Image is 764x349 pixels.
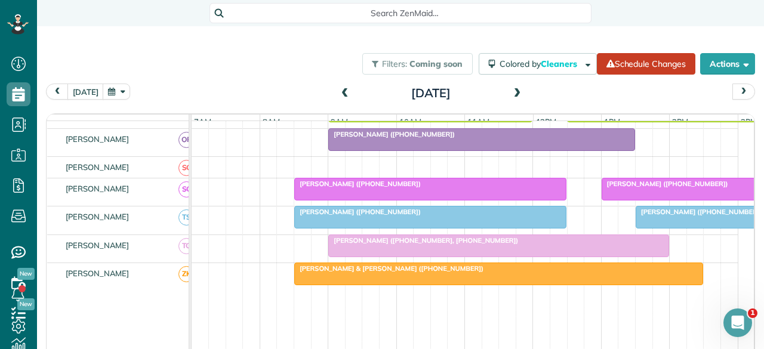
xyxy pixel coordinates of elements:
span: 9am [328,117,350,126]
span: [PERSON_NAME] ([PHONE_NUMBER]) [294,180,421,188]
span: [PERSON_NAME] & [PERSON_NAME] ([PHONE_NUMBER]) [294,264,484,273]
span: ZK [178,266,195,282]
span: 7am [192,117,214,126]
span: [PERSON_NAME] ([PHONE_NUMBER]) [601,180,729,188]
span: 11am [465,117,492,126]
span: Cleaners [541,58,579,69]
button: Actions [700,53,755,75]
span: [PERSON_NAME] [63,134,132,144]
iframe: Intercom live chat [723,308,752,337]
button: next [732,84,755,100]
span: [PERSON_NAME] [63,162,132,172]
span: [PERSON_NAME] [63,184,132,193]
button: Colored byCleaners [479,53,597,75]
span: Colored by [500,58,581,69]
span: OR [178,132,195,148]
span: SC [178,181,195,197]
span: 8am [260,117,282,126]
span: TS [178,209,195,226]
span: New [17,268,35,280]
button: [DATE] [67,84,104,100]
span: Filters: [382,58,407,69]
span: 2pm [670,117,691,126]
span: [PERSON_NAME] ([PHONE_NUMBER], [PHONE_NUMBER]) [328,236,519,245]
span: SC [178,160,195,176]
span: TG [178,238,195,254]
span: [PERSON_NAME] [63,212,132,221]
span: 10am [397,117,424,126]
button: prev [46,84,69,100]
span: 12pm [534,117,559,126]
span: [PERSON_NAME] ([PHONE_NUMBER]) [328,130,455,138]
span: [PERSON_NAME] [63,268,132,278]
span: 1pm [602,117,623,126]
span: Coming soon [409,58,463,69]
a: Schedule Changes [597,53,695,75]
span: [PERSON_NAME] ([PHONE_NUMBER]) [294,208,421,216]
span: [PERSON_NAME] [63,240,132,250]
h2: [DATE] [356,87,506,100]
span: 3pm [738,117,759,126]
span: 1 [748,308,757,318]
span: [PERSON_NAME] ([PHONE_NUMBER]) [635,208,763,216]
